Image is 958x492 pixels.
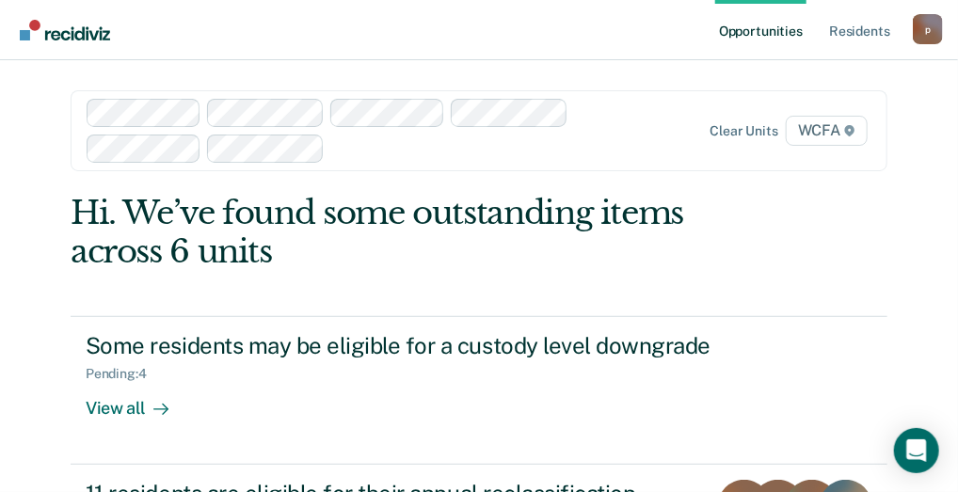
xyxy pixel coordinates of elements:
[913,14,943,44] div: p
[913,14,943,44] button: Profile dropdown button
[71,316,887,465] a: Some residents may be eligible for a custody level downgradePending:4View all
[894,428,939,473] div: Open Intercom Messenger
[86,332,746,359] div: Some residents may be eligible for a custody level downgrade
[86,366,162,382] div: Pending : 4
[710,123,778,139] div: Clear units
[786,116,868,146] span: WCFA
[20,20,110,40] img: Recidiviz
[86,382,191,419] div: View all
[71,194,725,271] div: Hi. We’ve found some outstanding items across 6 units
